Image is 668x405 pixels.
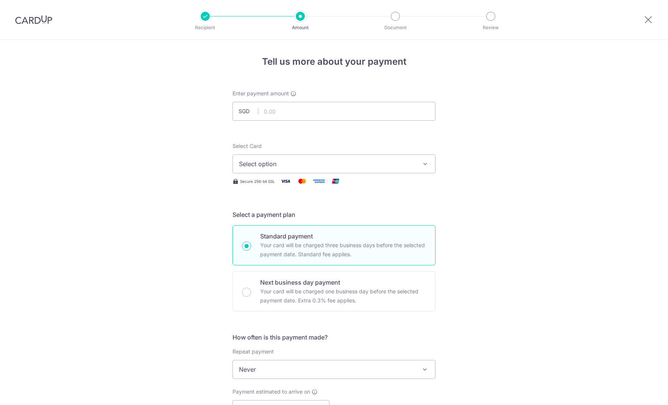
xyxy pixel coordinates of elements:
[233,102,435,121] input: 0.00
[233,143,262,149] span: translation missing: en.payables.payment_networks.credit_card.summary.labels.select_card
[367,24,423,31] p: Document
[233,388,310,396] span: Payment estimated to arrive on
[272,24,328,31] p: Amount
[233,90,289,97] span: Enter payment amount
[233,360,435,379] span: Never
[240,178,275,184] span: Secure 256-bit SSL
[278,176,293,186] img: Visa
[177,24,233,31] p: Recipient
[239,159,415,168] span: Select option
[463,24,519,31] p: Review
[311,176,326,186] img: American Express
[260,287,426,305] p: Your card will be charged one business day before the selected payment date. Extra 0.3% fee applies.
[295,176,310,186] img: Mastercard
[15,15,52,24] img: CardUp
[233,348,274,355] label: Repeat payment
[233,55,435,69] h4: Tell us more about your payment
[233,210,435,219] h5: Select a payment plan
[328,176,343,186] img: Union Pay
[260,241,426,259] p: Your card will be charged three business days before the selected payment date. Standard fee appl...
[260,278,426,287] p: Next business day payment
[233,333,435,342] h5: How often is this payment made?
[260,232,426,241] p: Standard payment
[233,154,435,173] button: Select option
[239,107,258,115] span: SGD
[233,360,435,379] span: Never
